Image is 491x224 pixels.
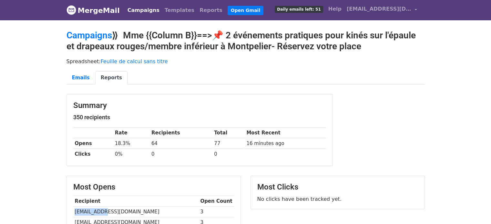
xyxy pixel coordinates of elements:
h3: Most Clicks [257,182,418,192]
td: 0% [113,149,150,160]
th: Total [212,128,245,138]
a: [EMAIL_ADDRESS][DOMAIN_NAME] [344,3,420,18]
td: 0 [150,149,212,160]
span: [EMAIL_ADDRESS][DOMAIN_NAME] [347,5,411,13]
a: Templates [162,4,197,17]
h5: 350 recipients [73,114,326,121]
th: Clicks [73,149,113,160]
span: Daily emails left: 51 [275,6,323,13]
th: Most Recent [245,128,326,138]
h2: ⟫ Mme {{Column B}}==>📌 2 événements pratiques pour kinés sur l'épaule et drapeaux rouges/membre i... [66,30,425,52]
a: Help [326,3,344,15]
a: Feuille de calcul sans titre [101,58,168,64]
th: Recipient [73,196,199,207]
p: Spreadsheet: [66,58,425,65]
td: 18.3% [113,138,150,149]
a: Reports [197,4,225,17]
td: [EMAIL_ADDRESS][DOMAIN_NAME] [73,207,199,217]
td: 3 [199,207,234,217]
td: 64 [150,138,212,149]
a: Campaigns [125,4,162,17]
th: Opens [73,138,113,149]
td: 0 [212,149,245,160]
a: Open Gmail [228,6,263,15]
th: Open Count [199,196,234,207]
div: Widget de chat [459,193,491,224]
td: 16 minutes ago [245,138,326,149]
a: Reports [95,71,128,84]
th: Recipients [150,128,212,138]
iframe: Chat Widget [459,193,491,224]
p: No clicks have been tracked yet. [257,196,418,202]
a: MergeMail [66,4,120,17]
th: Rate [113,128,150,138]
a: Emails [66,71,95,84]
h3: Most Opens [73,182,234,192]
h3: Summary [73,101,326,110]
img: MergeMail logo [66,5,76,15]
a: Campaigns [66,30,112,41]
a: Daily emails left: 51 [272,3,325,15]
td: 77 [212,138,245,149]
